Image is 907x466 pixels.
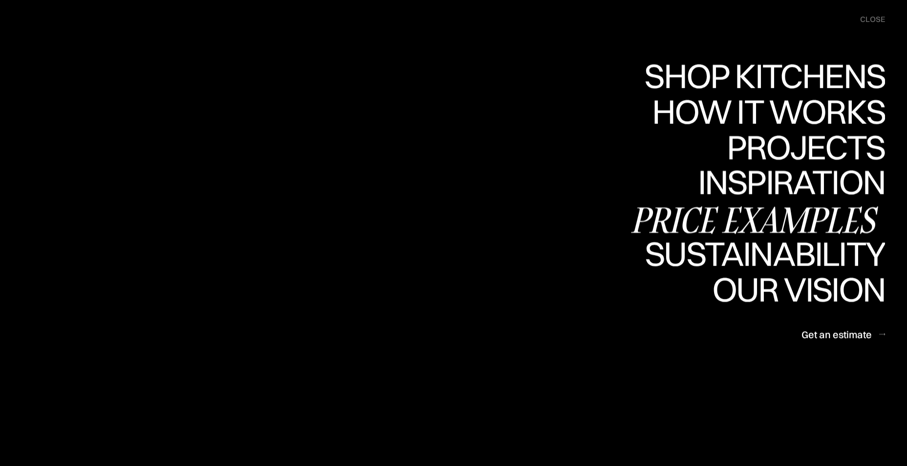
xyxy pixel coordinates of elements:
[636,236,885,271] div: Sustainability
[629,203,885,237] div: Price examples
[639,93,885,127] div: Shop Kitchens
[684,166,885,201] a: InspirationInspiration
[704,272,885,308] a: Our visionOur vision
[860,14,885,25] div: close
[704,272,885,306] div: Our vision
[629,201,885,236] a: Price examplesPrice examples
[727,164,885,198] div: Projects
[704,306,885,340] div: Our vision
[639,59,885,94] a: Shop KitchensShop Kitchens
[802,328,872,341] div: Get an estimate
[650,94,885,128] div: How it works
[636,236,885,272] a: SustainabilitySustainability
[639,59,885,93] div: Shop Kitchens
[636,271,885,305] div: Sustainability
[727,130,885,164] div: Projects
[684,199,885,233] div: Inspiration
[802,322,885,346] a: Get an estimate
[850,10,885,29] div: menu
[727,130,885,166] a: ProjectsProjects
[650,128,885,163] div: How it works
[684,165,885,199] div: Inspiration
[650,94,885,130] a: How it worksHow it works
